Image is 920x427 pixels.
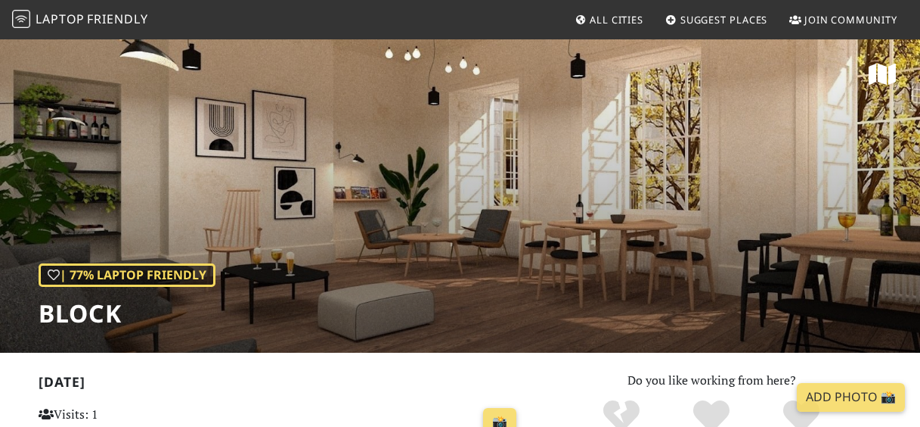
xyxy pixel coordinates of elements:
[39,374,523,396] h2: [DATE]
[541,371,882,391] p: Do you like working from here?
[568,6,649,33] a: All Cities
[659,6,774,33] a: Suggest Places
[39,263,215,288] div: | 77% Laptop Friendly
[12,10,30,28] img: LaptopFriendly
[804,13,897,26] span: Join Community
[783,6,903,33] a: Join Community
[590,13,643,26] span: All Cities
[680,13,768,26] span: Suggest Places
[36,11,85,27] span: Laptop
[12,7,148,33] a: LaptopFriendly LaptopFriendly
[797,383,905,412] a: Add Photo 📸
[39,299,215,328] h1: BLOCK
[87,11,147,27] span: Friendly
